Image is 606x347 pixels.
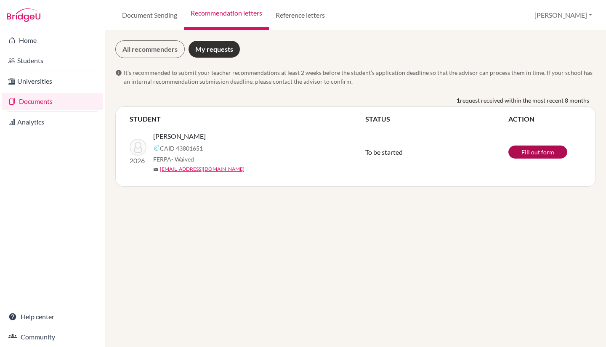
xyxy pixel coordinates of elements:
b: 1 [457,96,460,105]
a: Home [2,32,103,49]
span: It’s recommended to submit your teacher recommendations at least 2 weeks before the student’s app... [124,68,596,86]
span: info [115,69,122,76]
a: Documents [2,93,103,110]
span: To be started [365,148,403,156]
span: [PERSON_NAME] [153,131,206,141]
button: [PERSON_NAME] [531,7,596,23]
a: Analytics [2,114,103,130]
img: Common App logo [153,145,160,151]
a: All recommenders [115,40,185,58]
a: Help center [2,308,103,325]
span: request received within the most recent 8 months [460,96,589,105]
span: CAID 43801651 [160,144,203,153]
span: mail [153,167,158,172]
span: FERPA [153,155,194,164]
a: [EMAIL_ADDRESS][DOMAIN_NAME] [160,165,245,173]
a: Students [2,52,103,69]
span: - Waived [171,156,194,163]
p: 2026 [130,156,146,166]
img: Bridge-U [7,8,40,22]
th: ACTION [508,114,582,124]
th: STATUS [365,114,508,124]
img: Ailawadi, Udi [130,139,146,156]
a: My requests [188,40,240,58]
th: STUDENT [129,114,365,124]
a: Community [2,328,103,345]
a: Fill out form [508,146,567,159]
a: Universities [2,73,103,90]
